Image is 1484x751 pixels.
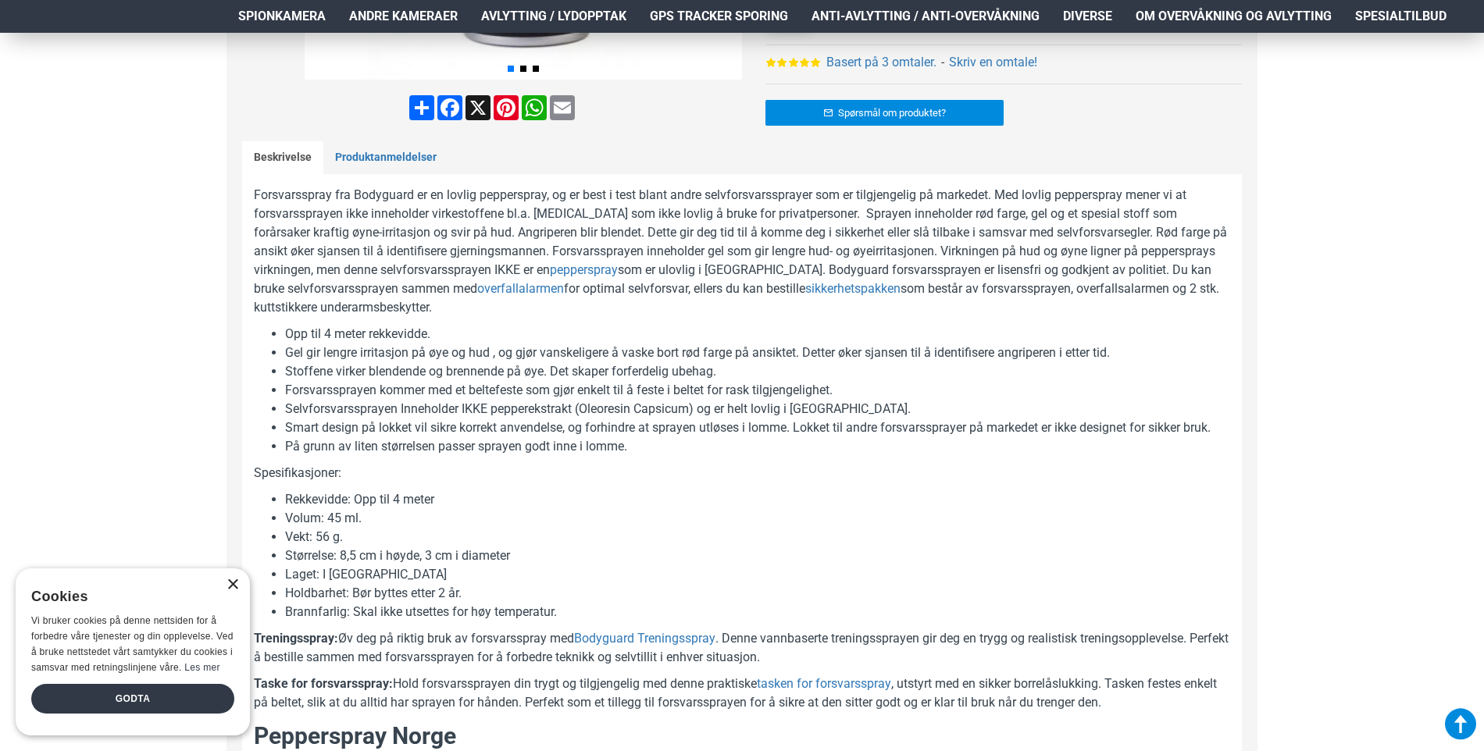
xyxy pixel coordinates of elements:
[242,141,323,174] a: Beskrivelse
[238,7,326,26] span: Spionkamera
[285,437,1230,456] li: På grunn av liten størrelsen passer sprayen godt inne i lomme.
[31,684,234,714] div: Godta
[285,528,1230,546] li: Vekt: 56 g.
[184,662,219,673] a: Les mer, opens a new window
[477,279,564,298] a: overfallalarmen
[436,95,464,120] a: Facebook
[254,464,1230,482] p: Spesifikasjoner:
[285,418,1230,437] li: Smart design på lokket vil sikre korrekt anvendelse, og forhindre at sprayen utløses i lomme. Lok...
[323,141,448,174] a: Produktanmeldelser
[408,95,436,120] a: Share
[285,381,1230,400] li: Forsvarssprayen kommer med et beltefeste som gjør enkelt til å feste i beltet for rask tilgjengel...
[254,186,1230,317] p: Forsvarsspray fra Bodyguard er en lovlig pepperspray, og er best i test blant andre selvforsvarss...
[533,66,539,72] span: Go to slide 3
[520,66,526,72] span: Go to slide 2
[254,629,1230,667] p: Øv deg på riktig bruk av forsvarsspray med . Denne vannbaserte treningssprayen gir deg en trygg o...
[949,53,1037,72] a: Skriv en omtale!
[826,53,936,72] a: Basert på 3 omtaler.
[650,7,788,26] span: GPS Tracker Sporing
[550,261,618,279] a: pepperspray
[285,400,1230,418] li: Selvforsvarssprayen Inneholder IKKE pepperekstrakt (Oleoresin Capsicum) og er helt lovlig i [GEOG...
[285,509,1230,528] li: Volum: 45 ml.
[254,674,1230,712] p: Hold forsvarssprayen din trygt og tilgjengelig med denne praktiske , utstyrt med en sikker borrel...
[254,631,338,646] b: Treningsspray:
[285,565,1230,584] li: Laget: I [GEOGRAPHIC_DATA]
[805,279,901,298] a: sikkerhetspakken
[31,615,234,672] span: Vi bruker cookies på denne nettsiden for å forbedre våre tjenester og din opplevelse. Ved å bruke...
[1136,7,1332,26] span: Om overvåkning og avlytting
[574,629,715,648] a: Bodyguard Treningsspray
[285,584,1230,603] li: Holdbarhet: Bør byttes etter 2 år.
[254,676,393,691] b: Taske for forsvarsspray:
[285,325,1230,343] li: Opp til 4 meter rekkevidde.
[464,95,492,120] a: X
[548,95,576,120] a: Email
[941,55,944,69] b: -
[765,100,1004,126] a: Spørsmål om produktet?
[285,603,1230,621] li: Brannfarlig: Skal ikke utsettes for høy temperatur.
[812,7,1040,26] span: Anti-avlytting / Anti-overvåkning
[31,580,224,614] div: Cookies
[1355,7,1447,26] span: Spesialtilbud
[285,490,1230,509] li: Rekkevidde: Opp til 4 meter
[508,66,514,72] span: Go to slide 1
[481,7,626,26] span: Avlytting / Lydopptak
[285,343,1230,362] li: Gel gir lengre irritasjon på øye og hud , og gjør vanskeligere å vaske bort rød farge på ansiktet...
[520,95,548,120] a: WhatsApp
[492,95,520,120] a: Pinterest
[285,546,1230,565] li: Størrelse: 8,5 cm i høyde, 3 cm i diameter
[349,7,458,26] span: Andre kameraer
[285,362,1230,381] li: Stoffene virker blendende og brennende på øye. Det skaper forferdelig ubehag.
[757,674,891,693] a: tasken for forsvarsspray
[227,579,238,591] div: Close
[1063,7,1112,26] span: Diverse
